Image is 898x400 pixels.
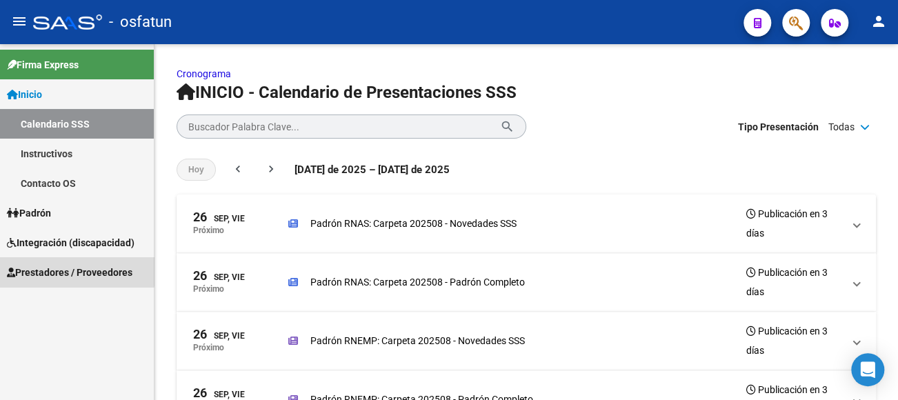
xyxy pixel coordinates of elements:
span: Todas [828,119,855,134]
mat-icon: person [870,13,887,30]
mat-expansion-panel-header: 26Sep, ViePróximoPadrón RNAS: Carpeta 202508 - Padrón CompletoPublicación en 3 días [177,253,876,312]
div: Sep, Vie [193,328,245,343]
span: 26 [193,270,207,282]
span: Firma Express [7,57,79,72]
p: Padrón RNAS: Carpeta 202508 - Novedades SSS [310,216,517,231]
h3: Publicación en 3 días [746,321,843,360]
span: 26 [193,211,207,223]
p: Próximo [193,343,224,352]
span: 26 [193,328,207,341]
span: - osfatun [109,7,172,37]
span: Inicio [7,87,42,102]
mat-icon: menu [11,13,28,30]
span: Integración (discapacidad) [7,235,134,250]
mat-icon: chevron_left [231,162,245,176]
a: Cronograma [177,68,231,79]
span: Tipo Presentación [738,119,819,134]
mat-icon: chevron_right [264,162,278,176]
div: Sep, Vie [193,211,245,226]
span: [DATE] de 2025 – [DATE] de 2025 [295,162,450,177]
div: Sep, Vie [193,270,245,284]
p: Próximo [193,226,224,235]
p: Padrón RNAS: Carpeta 202508 - Padrón Completo [310,274,525,290]
div: Open Intercom Messenger [851,353,884,386]
mat-icon: search [500,118,515,134]
span: INICIO - Calendario de Presentaciones SSS [177,83,517,102]
p: Próximo [193,284,224,294]
span: Padrón [7,206,51,221]
mat-expansion-panel-header: 26Sep, ViePróximoPadrón RNAS: Carpeta 202508 - Novedades SSSPublicación en 3 días [177,194,876,253]
button: Hoy [177,159,216,181]
mat-expansion-panel-header: 26Sep, ViePróximoPadrón RNEMP: Carpeta 202508 - Novedades SSSPublicación en 3 días [177,312,876,370]
span: 26 [193,387,207,399]
h3: Publicación en 3 días [746,204,843,243]
h3: Publicación en 3 días [746,263,843,301]
p: Padrón RNEMP: Carpeta 202508 - Novedades SSS [310,333,525,348]
span: Prestadores / Proveedores [7,265,132,280]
